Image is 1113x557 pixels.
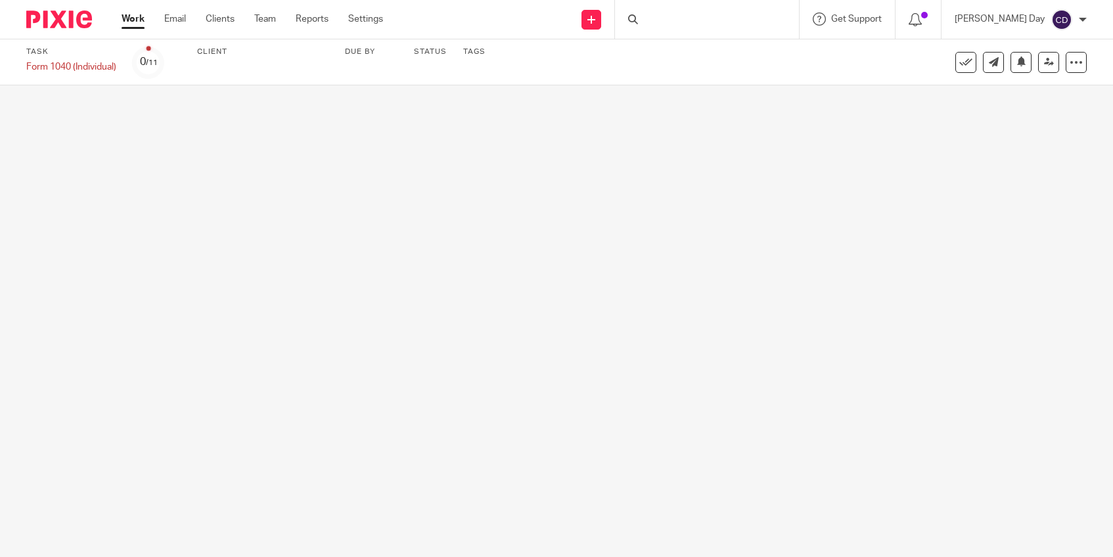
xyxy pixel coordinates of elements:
[164,12,186,26] a: Email
[955,12,1045,26] p: [PERSON_NAME] Day
[414,47,447,57] label: Status
[146,59,158,66] small: /11
[463,47,486,57] label: Tags
[345,47,397,57] label: Due by
[348,12,383,26] a: Settings
[1051,9,1072,30] img: svg%3E
[254,12,276,26] a: Team
[831,14,882,24] span: Get Support
[140,55,158,70] div: 0
[26,47,116,57] label: Task
[26,11,92,28] img: Pixie
[197,47,329,57] label: Client
[206,12,235,26] a: Clients
[122,12,145,26] a: Work
[26,60,116,74] div: Form 1040 (Individual)
[296,12,329,26] a: Reports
